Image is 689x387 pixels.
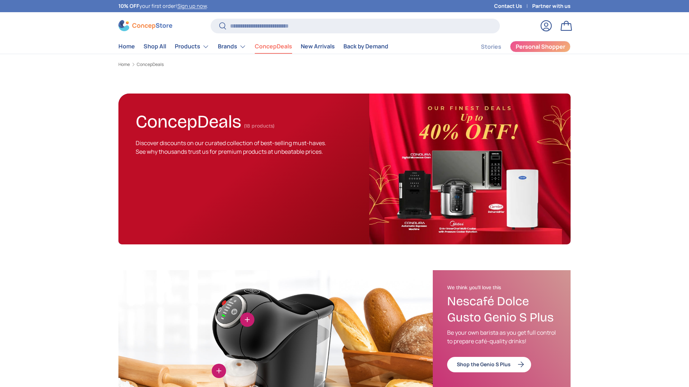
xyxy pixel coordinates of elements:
a: New Arrivals [301,39,335,53]
summary: Products [170,39,214,54]
h1: ConcepDeals [136,108,241,132]
a: Contact Us [494,2,532,10]
a: Personal Shopper [510,41,571,52]
p: Be your own barista as you get full control to prepare café-quality drinks! [447,328,556,345]
span: (18 products) [244,123,275,129]
p: your first order! . [118,2,208,10]
a: Products [175,39,209,54]
img: ConcepStore [118,20,172,31]
a: Shop All [144,39,166,53]
strong: 10% OFF [118,3,139,9]
a: Home [118,39,135,53]
nav: Secondary [464,39,571,54]
a: Brands [218,39,246,54]
summary: Brands [214,39,250,54]
a: ConcepDeals [255,39,292,53]
h2: We think you'll love this [447,285,556,291]
a: Stories [481,40,501,54]
nav: Primary [118,39,388,54]
a: Home [118,62,130,67]
span: Discover discounts on our curated collection of best-selling must-haves. See why thousands trust ... [136,139,326,156]
img: ConcepDeals [369,94,571,244]
a: Partner with us [532,2,571,10]
h3: Nescafé Dolce Gusto Genio S Plus [447,293,556,326]
a: Back by Demand [343,39,388,53]
nav: Breadcrumbs [118,61,571,68]
a: Sign up now [177,3,207,9]
a: ConcepDeals [137,62,164,67]
span: Personal Shopper [516,44,565,49]
a: Shop the Genio S Plus [447,357,531,372]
